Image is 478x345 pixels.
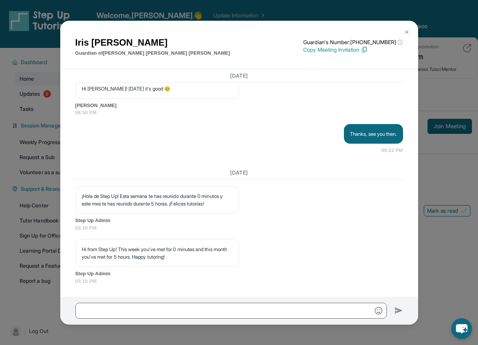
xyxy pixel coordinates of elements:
p: Thanks, see you then. [350,130,397,138]
span: 08:50 PM [75,109,403,117]
p: Hi [PERSON_NAME]! [DATE] it's good 😊 [82,85,233,92]
span: Step Up Admin [75,217,403,224]
img: Copy Icon [361,46,368,53]
p: Guardian of [PERSON_NAME] [PERSON_NAME] [PERSON_NAME] [75,49,230,57]
span: 03:10 PM [75,224,403,232]
span: [PERSON_NAME] [75,102,403,109]
span: Step Up Admin [75,270,403,278]
p: Hi from Step Up! This week you’ve met for 0 minutes and this month you’ve met for 5 hours. Happy ... [82,245,233,261]
span: ⓘ [397,38,403,46]
img: Send icon [394,306,403,315]
img: Emoji [375,307,382,314]
img: Close Icon [404,29,410,35]
button: chat-button [451,318,472,339]
span: 09:22 PM [382,147,403,154]
p: Copy Meeting Invitation [303,46,403,54]
h3: [DATE] [75,169,403,176]
p: ¡Hola de Step Up! Esta semana te has reunido durante 0 minutos y este mes te has reunido durante ... [82,192,233,207]
span: 03:10 PM [75,278,403,285]
p: Guardian's Number: [PHONE_NUMBER] [303,38,403,46]
h3: [DATE] [75,72,403,80]
h1: Iris [PERSON_NAME] [75,36,230,49]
